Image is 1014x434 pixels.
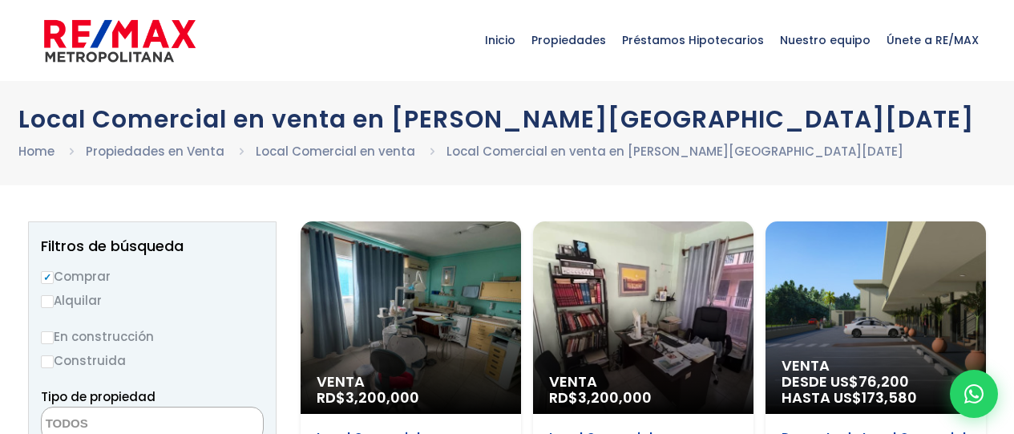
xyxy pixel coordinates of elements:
input: Alquilar [41,295,54,308]
a: Home [18,143,55,160]
span: RD$ [549,387,652,408]
a: Local Comercial en venta [256,143,415,160]
span: Nuestro equipo [772,16,879,64]
label: Comprar [41,266,264,286]
span: RD$ [317,387,419,408]
a: Propiedades en Venta [86,143,224,160]
span: Venta [782,358,970,374]
li: Local Comercial en venta en [PERSON_NAME][GEOGRAPHIC_DATA][DATE] [446,141,903,161]
span: 3,200,000 [578,387,652,408]
span: Únete a RE/MAX [879,16,987,64]
span: HASTA US$ [782,390,970,406]
span: Propiedades [523,16,614,64]
span: Inicio [477,16,523,64]
label: En construcción [41,327,264,347]
label: Alquilar [41,290,264,310]
h1: Local Comercial en venta en [PERSON_NAME][GEOGRAPHIC_DATA][DATE] [18,105,996,133]
span: Venta [317,374,505,390]
span: DESDE US$ [782,374,970,406]
span: 76,200 [858,371,909,391]
input: Construida [41,355,54,368]
span: 173,580 [862,387,917,408]
h2: Filtros de búsqueda [41,238,264,254]
span: Préstamos Hipotecarios [614,16,772,64]
input: Comprar [41,271,54,284]
img: remax-metropolitana-logo [44,17,196,65]
input: En construcción [41,331,54,344]
span: Tipo de propiedad [41,388,156,405]
span: 3,200,000 [345,387,419,408]
span: Venta [549,374,737,390]
label: Construida [41,351,264,371]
